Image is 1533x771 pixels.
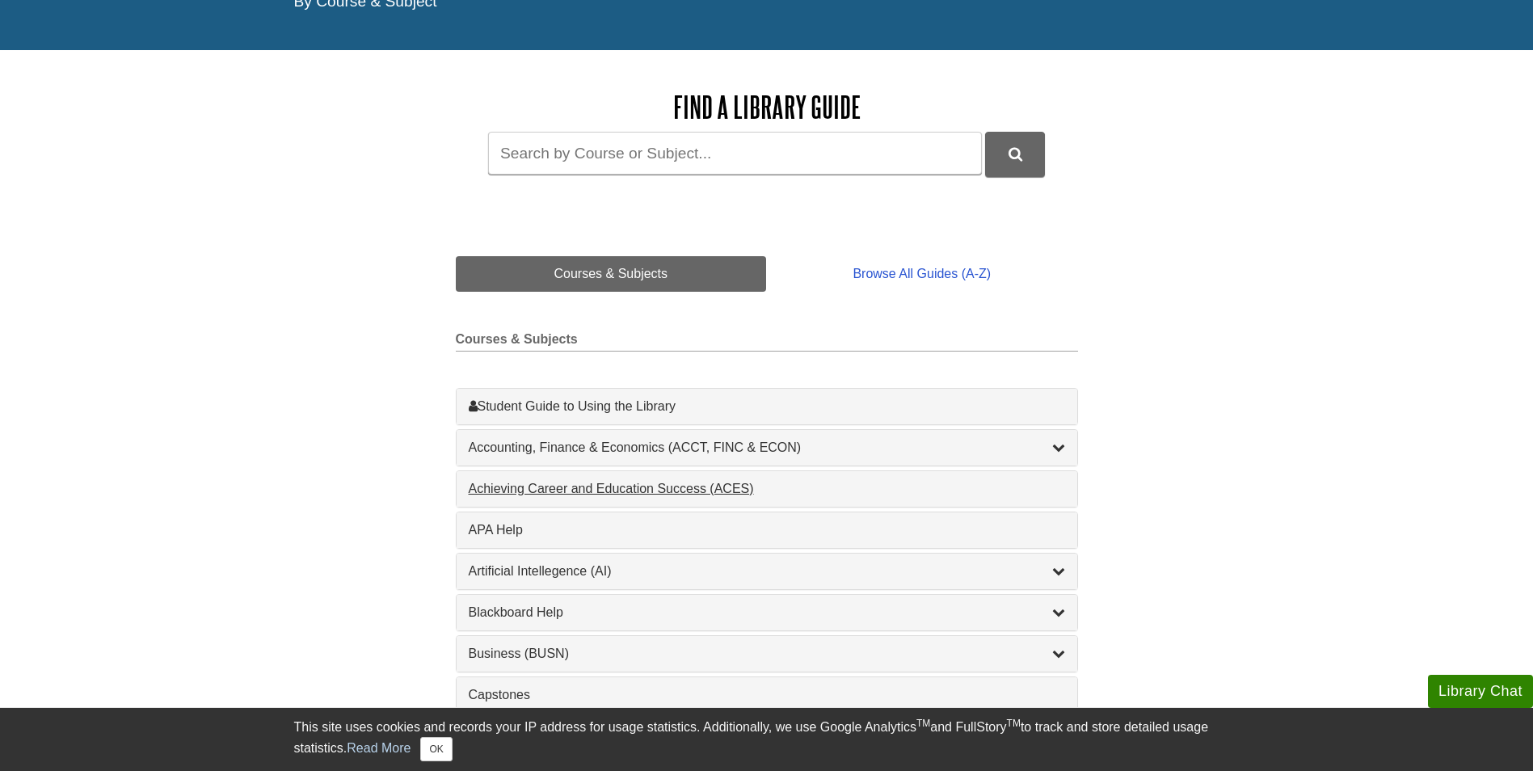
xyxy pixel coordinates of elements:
[456,91,1078,124] h2: Find a Library Guide
[469,520,1065,540] a: APA Help
[469,562,1065,581] a: Artificial Intellegence (AI)
[916,718,930,729] sup: TM
[469,644,1065,664] a: Business (BUSN)
[488,132,982,175] input: Search by Course or Subject...
[469,397,1065,416] a: Student Guide to Using the Library
[420,737,452,761] button: Close
[456,332,1078,352] h2: Courses & Subjects
[985,132,1045,176] button: DU Library Guides Search
[347,741,411,755] a: Read More
[456,256,767,292] a: Courses & Subjects
[1007,718,1021,729] sup: TM
[1009,147,1022,162] i: Search Library Guides
[766,256,1077,292] a: Browse All Guides (A-Z)
[294,718,1240,761] div: This site uses cookies and records your IP address for usage statistics. Additionally, we use Goo...
[469,685,1065,705] a: Capstones
[469,603,1065,622] a: Blackboard Help
[469,479,1065,499] a: Achieving Career and Education Success (ACES)
[469,438,1065,457] a: Accounting, Finance & Economics (ACCT, FINC & ECON)
[1428,675,1533,708] button: Library Chat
